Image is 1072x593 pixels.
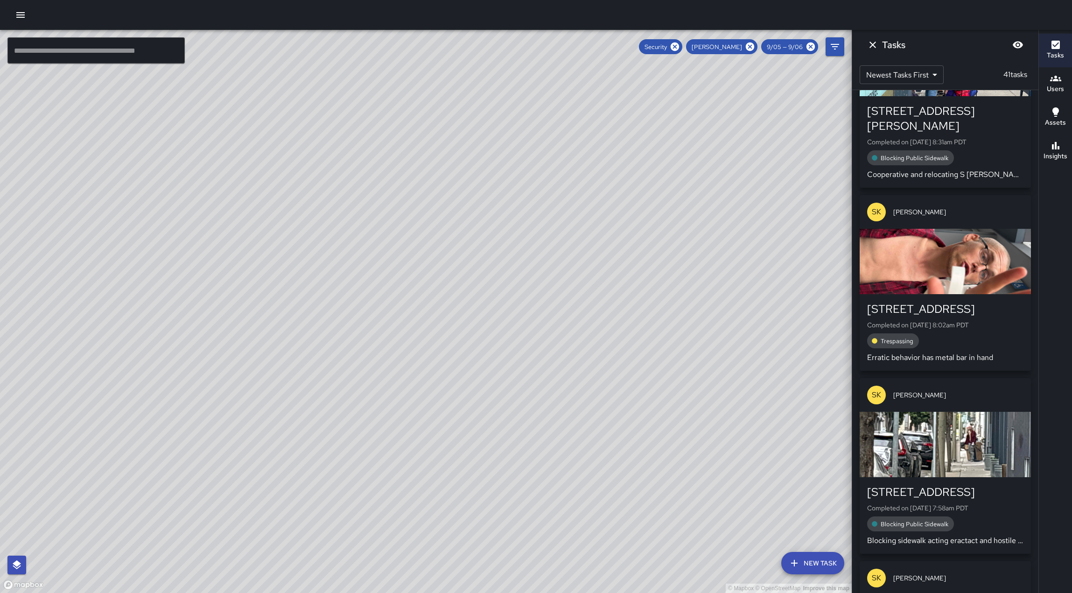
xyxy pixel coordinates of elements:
[860,378,1031,554] button: SK[PERSON_NAME][STREET_ADDRESS]Completed on [DATE] 7:58am PDTBlocking Public SidewalkBlocking sid...
[826,37,844,56] button: Filters
[1039,34,1072,67] button: Tasks
[875,337,919,345] span: Trespassing
[867,503,1023,513] p: Completed on [DATE] 7:58am PDT
[1039,67,1072,101] button: Users
[872,572,881,584] p: SK
[860,195,1031,371] button: SK[PERSON_NAME][STREET_ADDRESS]Completed on [DATE] 8:02am PDTTrespassingErratic behavior has meta...
[867,320,1023,330] p: Completed on [DATE] 8:02am PDT
[875,520,954,528] span: Blocking Public Sidewalk
[867,137,1023,147] p: Completed on [DATE] 8:31am PDT
[867,104,1023,134] div: [STREET_ADDRESS][PERSON_NAME]
[761,39,818,54] div: 9/05 — 9/06
[1044,151,1067,162] h6: Insights
[882,37,905,52] h6: Tasks
[860,65,944,84] div: Newest Tasks First
[867,352,1023,363] p: Erratic behavior has metal bar in hand
[639,39,682,54] div: Security
[1047,84,1064,94] h6: Users
[639,43,673,51] span: Security
[1009,35,1027,54] button: Blur
[875,154,954,162] span: Blocking Public Sidewalk
[867,485,1023,500] div: [STREET_ADDRESS]
[1039,134,1072,168] button: Insights
[1039,101,1072,134] button: Assets
[863,35,882,54] button: Dismiss
[781,552,844,574] button: New Task
[872,206,881,218] p: SK
[893,390,1023,400] span: [PERSON_NAME]
[867,302,1023,317] div: [STREET_ADDRESS]
[1045,118,1066,128] h6: Assets
[1047,50,1064,61] h6: Tasks
[1000,69,1031,80] p: 41 tasks
[761,43,808,51] span: 9/05 — 9/06
[867,169,1023,180] p: Cooperative and relocating S [PERSON_NAME]
[686,39,757,54] div: [PERSON_NAME]
[867,535,1023,546] p: Blocking sidewalk acting eractact and hostile Threatening officer
[893,207,1023,217] span: [PERSON_NAME]
[893,573,1023,583] span: [PERSON_NAME]
[872,389,881,401] p: SK
[686,43,748,51] span: [PERSON_NAME]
